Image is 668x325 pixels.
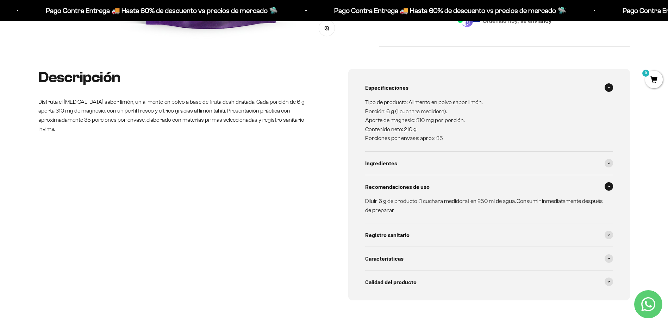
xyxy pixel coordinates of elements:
div: Más detalles sobre la fecha exacta de entrega. [8,54,146,66]
span: Enviar [115,105,145,117]
summary: Especificaciones [365,76,613,99]
p: Pago Contra Entrega 🚚 Hasta 60% de descuento vs precios de mercado 🛸 [314,5,546,16]
span: Ingredientes [365,159,397,168]
p: Diluir 6 g de producto (1 cuchara medidora) en 250 ml de agua. Consumir inmediatamente después de... [365,197,605,215]
mark: 0 [642,69,650,77]
button: Enviar [114,105,146,117]
span: Registro sanitario [365,230,410,240]
summary: Ingredientes [365,152,613,175]
summary: Características [365,247,613,270]
p: Tipo de producto: Alimento en polvo sabor limón. Porción: 6 g (1 cuchara medidora). Aporte de mag... [365,98,605,143]
span: Calidad del producto [365,278,417,287]
div: Un aval de expertos o estudios clínicos en la página. [8,33,146,52]
p: ¿Qué te daría la seguridad final para añadir este producto a tu carrito? [8,11,146,27]
h2: Descripción [38,69,320,86]
p: Pago Contra Entrega 🚚 Hasta 60% de descuento vs precios de mercado 🛸 [25,5,257,16]
div: La confirmación de la pureza de los ingredientes. [8,82,146,101]
summary: Recomendaciones de uso [365,175,613,198]
p: Disfruta el [MEDICAL_DATA] sabor limón, un alimento en polvo a base de fruta deshidratada. Cada p... [38,97,320,133]
span: Especificaciones [365,83,408,92]
a: 0 [645,76,663,84]
summary: Calidad del producto [365,270,613,294]
summary: Registro sanitario [365,223,613,247]
span: Recomendaciones de uso [365,182,430,191]
b: hoy [542,18,551,24]
span: Características [365,254,404,263]
div: Un mensaje de garantía de satisfacción visible. [8,68,146,81]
